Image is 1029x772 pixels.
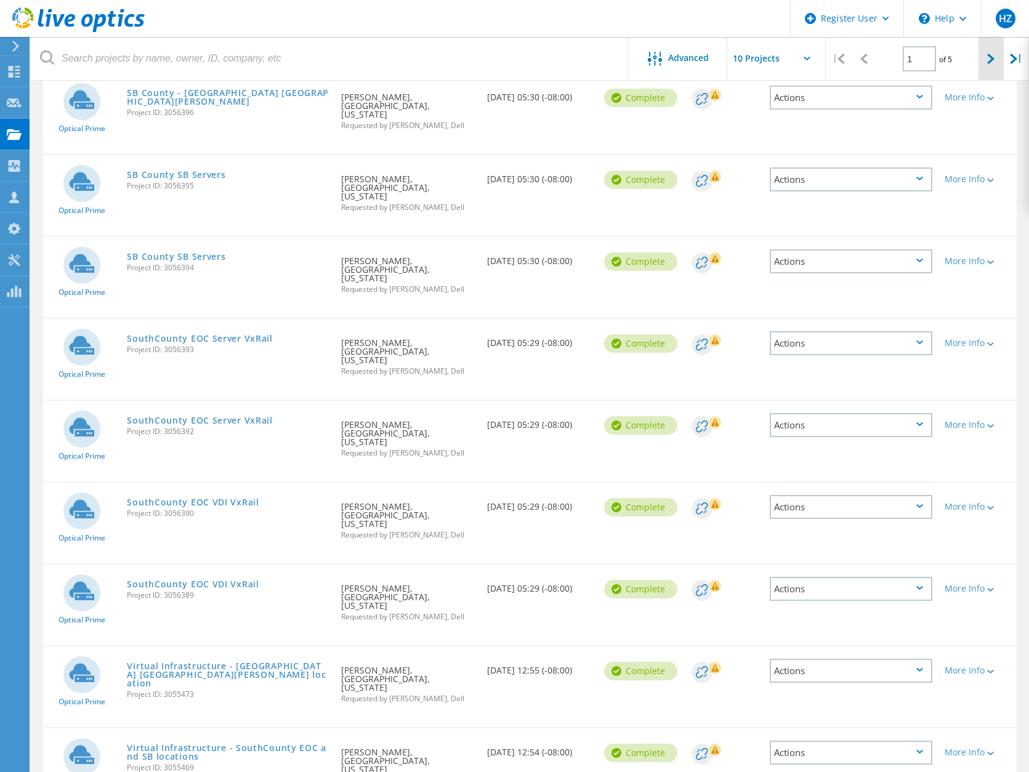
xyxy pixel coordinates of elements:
div: Actions [770,577,933,601]
div: [PERSON_NAME], [GEOGRAPHIC_DATA], [US_STATE] [335,401,481,469]
div: Complete [604,334,677,353]
span: Requested by [PERSON_NAME], Dell [341,449,475,457]
span: Project ID: 3056395 [127,182,329,190]
span: Project ID: 3056396 [127,109,329,116]
span: Optical Prime [59,616,105,624]
a: SB County SB Servers [127,252,225,261]
div: [DATE] 05:30 (-08:00) [481,237,598,278]
div: Complete [604,498,677,517]
span: Requested by [PERSON_NAME], Dell [341,122,475,129]
span: Project ID: 3056389 [127,592,329,599]
div: Complete [604,416,677,435]
span: Project ID: 3055473 [127,691,329,698]
span: Project ID: 3056394 [127,264,329,271]
span: Project ID: 3056390 [127,510,329,517]
span: Requested by [PERSON_NAME], Dell [341,204,475,211]
a: SB County SB Servers [127,171,225,179]
div: | [826,37,851,81]
div: Complete [604,580,677,598]
span: Optical Prime [59,698,105,706]
div: [DATE] 05:29 (-08:00) [481,565,598,605]
div: More Info [945,502,1010,511]
a: Live Optics Dashboard [12,26,145,34]
svg: \n [919,13,930,24]
div: Actions [770,495,933,519]
div: Actions [770,413,933,437]
div: [PERSON_NAME], [GEOGRAPHIC_DATA], [US_STATE] [335,73,481,142]
span: Requested by [PERSON_NAME], Dell [341,368,475,375]
div: More Info [945,339,1010,347]
div: More Info [945,93,1010,102]
div: Actions [770,86,933,110]
a: SB County - [GEOGRAPHIC_DATA] [GEOGRAPHIC_DATA][PERSON_NAME] [127,89,329,106]
a: Virtual Infrastructure - [GEOGRAPHIC_DATA] [GEOGRAPHIC_DATA][PERSON_NAME] location [127,662,329,688]
div: [PERSON_NAME], [GEOGRAPHIC_DATA], [US_STATE] [335,319,481,387]
a: Virtual Infrastructure - SouthCounty EOC and SB locations [127,744,329,761]
div: Complete [604,662,677,680]
div: [DATE] 05:29 (-08:00) [481,401,598,441]
span: Optical Prime [59,371,105,378]
div: [DATE] 05:29 (-08:00) [481,319,598,360]
span: Requested by [PERSON_NAME], Dell [341,286,475,293]
span: Project ID: 3056393 [127,346,329,353]
div: [DATE] 05:30 (-08:00) [481,73,598,114]
div: More Info [945,584,1010,593]
div: [PERSON_NAME], [GEOGRAPHIC_DATA], [US_STATE] [335,646,481,715]
a: SouthCounty EOC VDI VxRail [127,580,259,589]
a: SouthCounty EOC Server VxRail [127,334,272,343]
span: Optical Prime [59,207,105,214]
span: Advanced [668,54,709,62]
div: Actions [770,249,933,273]
div: Complete [604,252,677,271]
div: More Info [945,666,1010,675]
div: More Info [945,257,1010,265]
div: | [1004,37,1029,81]
span: Optical Prime [59,125,105,132]
div: Complete [604,89,677,107]
div: [DATE] 12:55 (-08:00) [481,646,598,687]
div: [PERSON_NAME], [GEOGRAPHIC_DATA], [US_STATE] [335,565,481,633]
div: Actions [770,331,933,355]
div: Actions [770,167,933,191]
span: HZ [999,14,1012,23]
a: SouthCounty EOC VDI VxRail [127,498,259,507]
span: Optical Prime [59,452,105,460]
input: Search projects by name, owner, ID, company, etc [31,37,629,80]
span: Requested by [PERSON_NAME], Dell [341,531,475,539]
span: of 5 [939,54,952,65]
div: Complete [604,171,677,189]
div: [DATE] 05:30 (-08:00) [481,155,598,196]
div: [PERSON_NAME], [GEOGRAPHIC_DATA], [US_STATE] [335,483,481,551]
div: [PERSON_NAME], [GEOGRAPHIC_DATA], [US_STATE] [335,237,481,305]
div: More Info [945,175,1010,183]
span: Project ID: 3056392 [127,428,329,435]
span: Requested by [PERSON_NAME], Dell [341,613,475,621]
div: Actions [770,741,933,765]
span: Optical Prime [59,289,105,296]
span: Project ID: 3055469 [127,764,329,771]
div: [DATE] 05:29 (-08:00) [481,483,598,523]
span: Optical Prime [59,534,105,542]
div: [DATE] 12:54 (-08:00) [481,728,598,769]
div: More Info [945,748,1010,757]
div: Complete [604,744,677,762]
span: Requested by [PERSON_NAME], Dell [341,695,475,702]
div: [PERSON_NAME], [GEOGRAPHIC_DATA], [US_STATE] [335,155,481,223]
a: SouthCounty EOC Server VxRail [127,416,272,425]
div: More Info [945,420,1010,429]
div: Actions [770,659,933,683]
